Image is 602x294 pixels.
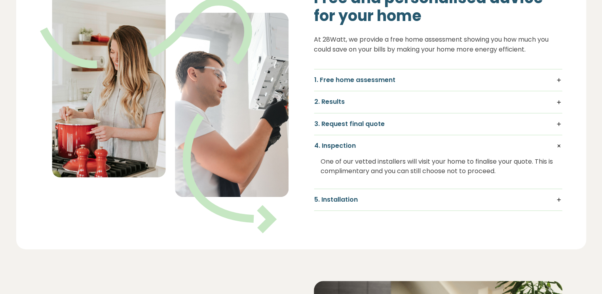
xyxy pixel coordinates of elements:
h5: 3. Request final quote [314,120,562,128]
h5: 4. Inspection [314,141,562,150]
div: One of our vetted installers will visit your home to finalise your quote. This is complimentary a... [321,151,556,182]
h5: 1. Free home assessment [314,76,562,84]
h5: 5. Installation [314,195,562,204]
h5: 2. Results [314,97,562,106]
p: At 28Watt, we provide a free home assessment showing you how much you could save on your bills by... [314,34,562,55]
